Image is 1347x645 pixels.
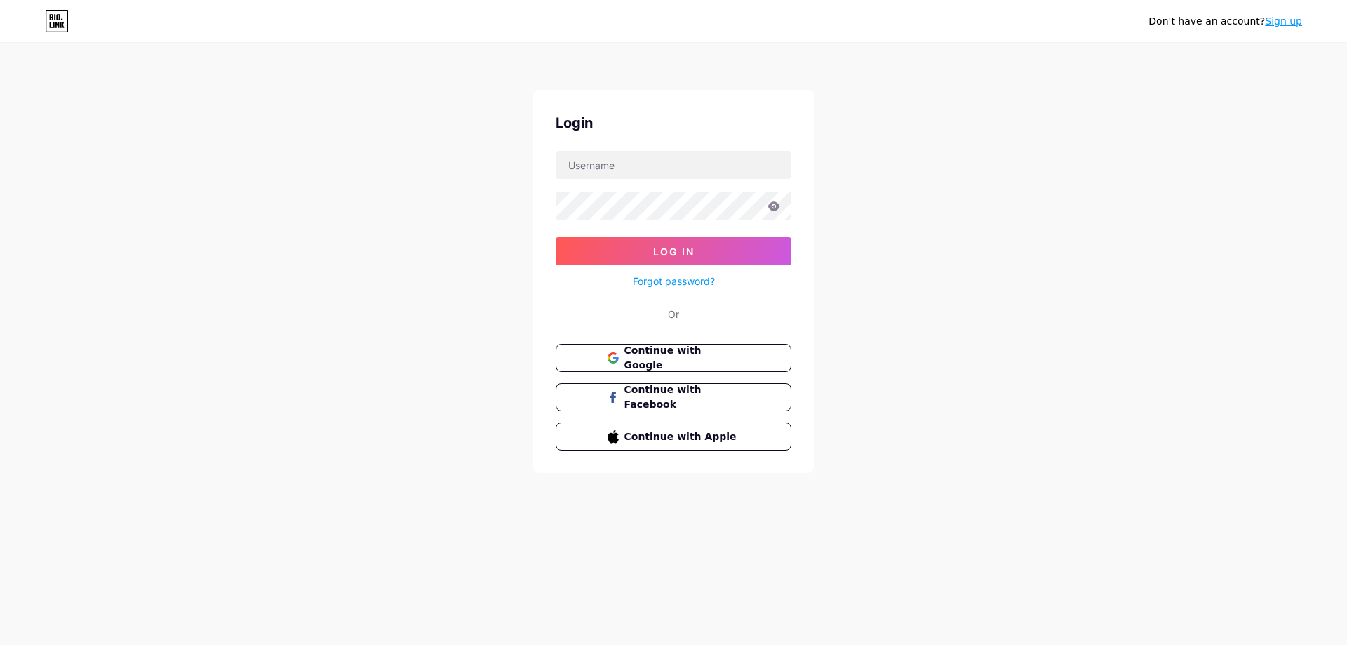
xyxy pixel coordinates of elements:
[624,383,740,412] span: Continue with Facebook
[1148,14,1302,29] div: Don't have an account?
[668,307,679,321] div: Or
[624,343,740,373] span: Continue with Google
[556,112,791,133] div: Login
[633,274,715,288] a: Forgot password?
[653,246,695,258] span: Log In
[556,151,791,179] input: Username
[556,423,791,451] button: Continue with Apple
[556,344,791,372] button: Continue with Google
[624,430,740,444] span: Continue with Apple
[1265,15,1302,27] a: Sign up
[556,383,791,411] button: Continue with Facebook
[556,237,791,265] button: Log In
